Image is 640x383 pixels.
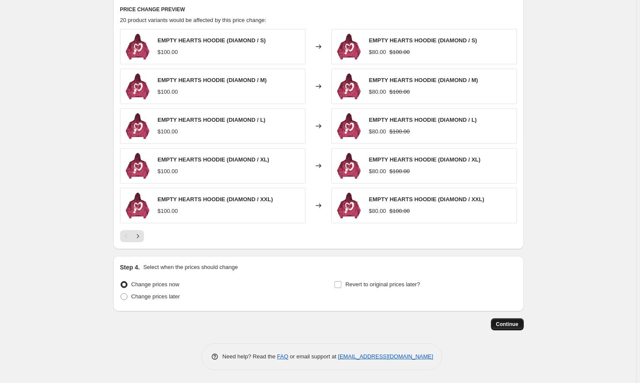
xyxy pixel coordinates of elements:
[125,34,151,60] img: BLDYV_H_EMPH_BCK_b6baabb9-405d-4fd9-9e18-570826ab11ac_80x.png
[369,196,484,203] span: EMPTY HEARTS HOODIE (DIAMOND / XXL)
[336,113,362,139] img: BLDYV_H_EMPH_BCK_b6baabb9-405d-4fd9-9e18-570826ab11ac_80x.png
[369,77,478,83] span: EMPTY HEARTS HOODIE (DIAMOND / M)
[125,73,151,99] img: BLDYV_H_EMPH_BCK_b6baabb9-405d-4fd9-9e18-570826ab11ac_80x.png
[389,48,410,57] strike: $100.00
[120,263,140,272] h2: Step 4.
[491,318,524,330] button: Continue
[158,88,178,96] div: $100.00
[389,88,410,96] strike: $100.00
[125,153,151,179] img: BLDYV_H_EMPH_BCK_b6baabb9-405d-4fd9-9e18-570826ab11ac_80x.png
[158,127,178,136] div: $100.00
[369,207,386,215] div: $80.00
[120,230,144,242] nav: Pagination
[369,48,386,57] div: $80.00
[496,321,519,328] span: Continue
[120,6,517,13] h6: PRICE CHANGE PREVIEW
[369,167,386,176] div: $80.00
[158,196,273,203] span: EMPTY HEARTS HOODIE (DIAMOND / XXL)
[125,113,151,139] img: BLDYV_H_EMPH_BCK_b6baabb9-405d-4fd9-9e18-570826ab11ac_80x.png
[345,281,420,288] span: Revert to original prices later?
[132,230,144,242] button: Next
[223,353,277,360] span: Need help? Read the
[389,207,410,215] strike: $100.00
[158,48,178,57] div: $100.00
[369,37,477,44] span: EMPTY HEARTS HOODIE (DIAMOND / S)
[369,156,481,163] span: EMPTY HEARTS HOODIE (DIAMOND / XL)
[336,193,362,218] img: BLDYV_H_EMPH_BCK_b6baabb9-405d-4fd9-9e18-570826ab11ac_80x.png
[336,34,362,60] img: BLDYV_H_EMPH_BCK_b6baabb9-405d-4fd9-9e18-570826ab11ac_80x.png
[158,37,266,44] span: EMPTY HEARTS HOODIE (DIAMOND / S)
[158,156,269,163] span: EMPTY HEARTS HOODIE (DIAMOND / XL)
[158,207,178,215] div: $100.00
[389,127,410,136] strike: $100.00
[158,77,267,83] span: EMPTY HEARTS HOODIE (DIAMOND / M)
[369,88,386,96] div: $80.00
[131,281,179,288] span: Change prices now
[158,117,266,123] span: EMPTY HEARTS HOODIE (DIAMOND / L)
[120,17,267,23] span: 20 product variants would be affected by this price change:
[288,353,338,360] span: or email support at
[338,353,433,360] a: [EMAIL_ADDRESS][DOMAIN_NAME]
[336,73,362,99] img: BLDYV_H_EMPH_BCK_b6baabb9-405d-4fd9-9e18-570826ab11ac_80x.png
[158,167,178,176] div: $100.00
[277,353,288,360] a: FAQ
[369,127,386,136] div: $80.00
[143,263,238,272] p: Select when the prices should change
[131,293,180,300] span: Change prices later
[125,193,151,218] img: BLDYV_H_EMPH_BCK_b6baabb9-405d-4fd9-9e18-570826ab11ac_80x.png
[336,153,362,179] img: BLDYV_H_EMPH_BCK_b6baabb9-405d-4fd9-9e18-570826ab11ac_80x.png
[369,117,477,123] span: EMPTY HEARTS HOODIE (DIAMOND / L)
[389,167,410,176] strike: $100.00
